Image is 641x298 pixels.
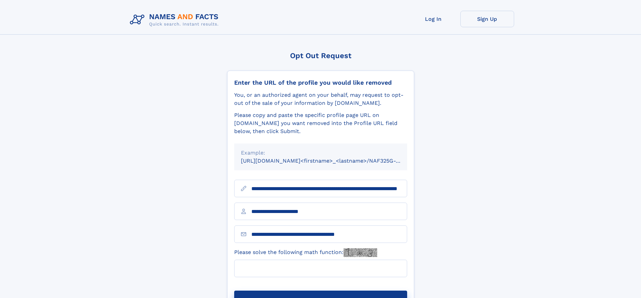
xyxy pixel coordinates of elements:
a: Log In [406,11,460,27]
div: Example: [241,149,400,157]
a: Sign Up [460,11,514,27]
small: [URL][DOMAIN_NAME]<firstname>_<lastname>/NAF325G-xxxxxxxx [241,158,420,164]
div: Opt Out Request [227,51,414,60]
div: Please copy and paste the specific profile page URL on [DOMAIN_NAME] you want removed into the Pr... [234,111,407,135]
label: Please solve the following math function: [234,248,377,257]
div: You, or an authorized agent on your behalf, may request to opt-out of the sale of your informatio... [234,91,407,107]
div: Enter the URL of the profile you would like removed [234,79,407,86]
img: Logo Names and Facts [127,11,224,29]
